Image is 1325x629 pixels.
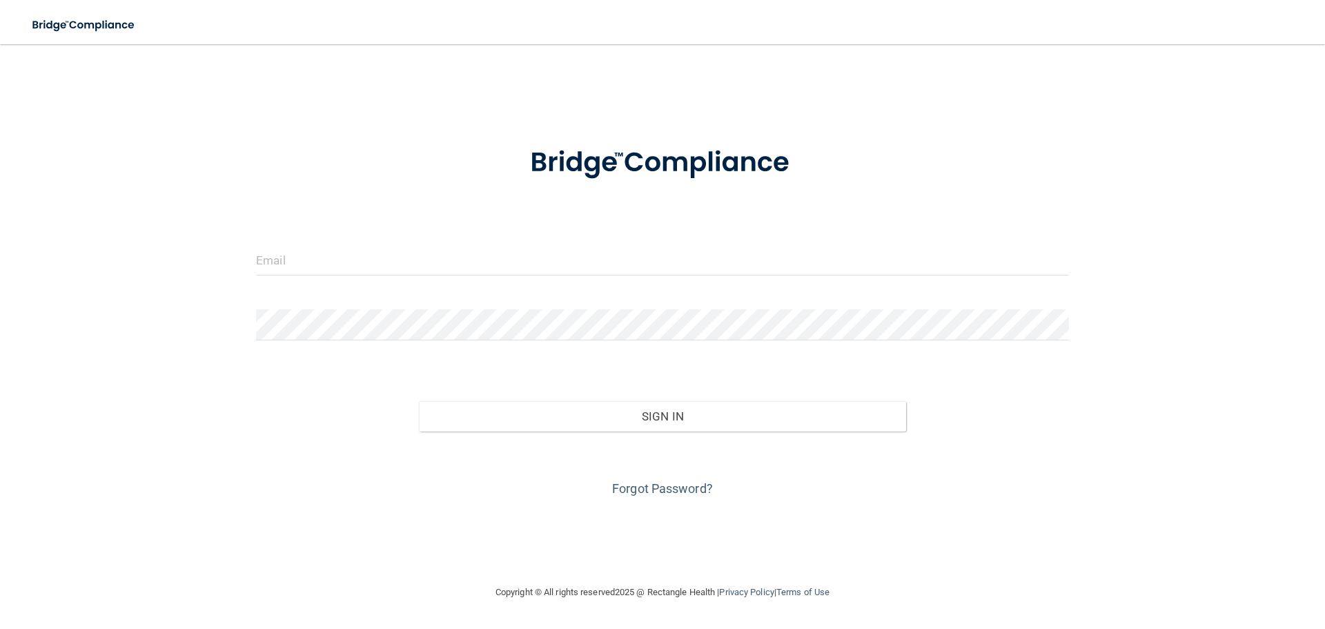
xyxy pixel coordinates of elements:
[419,401,907,432] button: Sign In
[719,587,774,597] a: Privacy Policy
[411,570,914,615] div: Copyright © All rights reserved 2025 @ Rectangle Health | |
[21,11,148,39] img: bridge_compliance_login_screen.278c3ca4.svg
[502,127,823,199] img: bridge_compliance_login_screen.278c3ca4.svg
[776,587,830,597] a: Terms of Use
[612,481,713,496] a: Forgot Password?
[256,244,1069,275] input: Email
